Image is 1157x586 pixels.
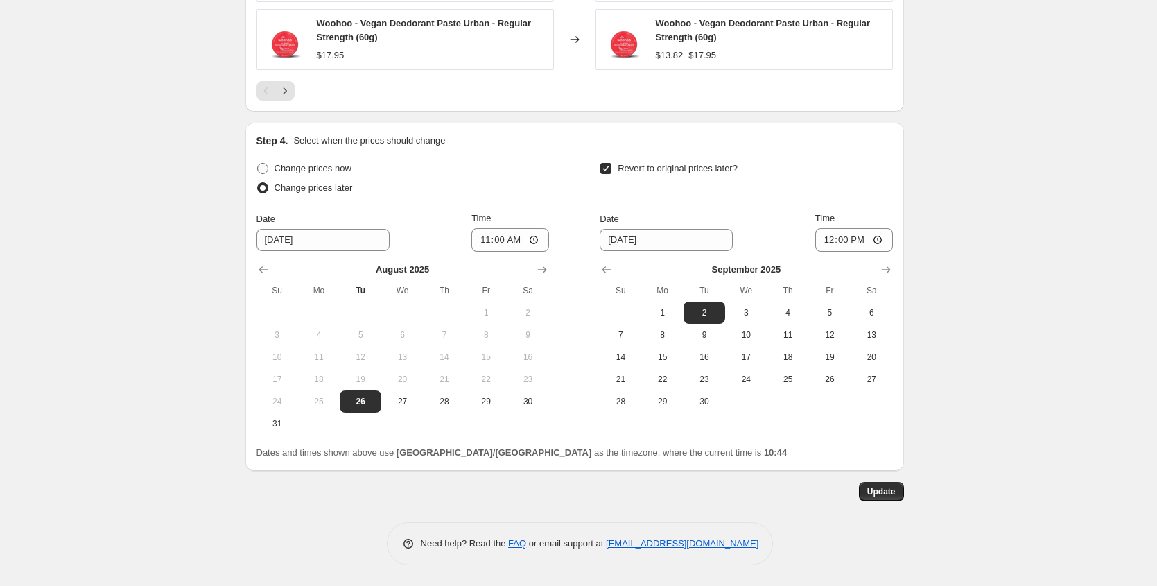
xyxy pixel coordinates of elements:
span: Fr [815,285,845,296]
th: Sunday [600,279,641,302]
span: 6 [856,307,887,318]
span: 11 [304,352,334,363]
span: 26 [345,396,376,407]
span: 25 [772,374,803,385]
button: Thursday September 25 2025 [767,368,808,390]
span: 5 [815,307,845,318]
span: Mo [647,285,678,296]
button: Saturday September 13 2025 [851,324,892,346]
span: 26 [815,374,845,385]
button: Saturday August 30 2025 [507,390,548,413]
a: [EMAIL_ADDRESS][DOMAIN_NAME] [606,538,758,549]
span: 14 [429,352,460,363]
span: 5 [345,329,376,341]
span: 21 [429,374,460,385]
th: Tuesday [684,279,725,302]
span: Fr [471,285,501,296]
button: Saturday August 23 2025 [507,368,548,390]
span: Woohoo - Vegan Deodorant Paste Urban - Regular Strength (60g) [656,18,871,42]
button: Update [859,482,904,501]
span: 17 [731,352,761,363]
span: 6 [387,329,417,341]
button: Friday August 1 2025 [465,302,507,324]
span: 9 [512,329,543,341]
b: [GEOGRAPHIC_DATA]/[GEOGRAPHIC_DATA] [397,447,591,458]
span: 25 [304,396,334,407]
span: Th [429,285,460,296]
button: Monday September 1 2025 [642,302,684,324]
button: Monday September 22 2025 [642,368,684,390]
button: Wednesday August 6 2025 [381,324,423,346]
span: 13 [856,329,887,341]
span: 23 [689,374,720,385]
button: Friday August 29 2025 [465,390,507,413]
a: FAQ [508,538,526,549]
button: Saturday August 9 2025 [507,324,548,346]
button: Sunday September 7 2025 [600,324,641,346]
span: 13 [387,352,417,363]
button: Sunday August 31 2025 [256,413,298,435]
button: Wednesday September 3 2025 [725,302,767,324]
span: 10 [731,329,761,341]
input: 8/26/2025 [600,229,733,251]
span: 17 [262,374,293,385]
button: Wednesday August 20 2025 [381,368,423,390]
button: Show previous month, July 2025 [254,260,273,279]
button: Monday August 4 2025 [298,324,340,346]
span: Th [772,285,803,296]
span: Change prices now [275,163,351,173]
span: 12 [345,352,376,363]
span: 19 [345,374,376,385]
span: 16 [689,352,720,363]
span: Time [471,213,491,223]
button: Show next month, October 2025 [876,260,896,279]
span: Woohoo - Vegan Deodorant Paste Urban - Regular Strength (60g) [317,18,532,42]
button: Wednesday August 13 2025 [381,346,423,368]
h2: Step 4. [256,134,288,148]
span: 27 [856,374,887,385]
button: Sunday August 17 2025 [256,368,298,390]
span: 22 [471,374,501,385]
span: Update [867,486,896,497]
span: 1 [647,307,678,318]
button: Friday August 15 2025 [465,346,507,368]
button: Thursday August 14 2025 [424,346,465,368]
button: Thursday August 7 2025 [424,324,465,346]
strike: $17.95 [688,49,716,62]
span: Need help? Read the [421,538,509,549]
button: Tuesday August 19 2025 [340,368,381,390]
span: 2 [512,307,543,318]
th: Sunday [256,279,298,302]
nav: Pagination [256,81,295,101]
button: Wednesday September 24 2025 [725,368,767,390]
span: Tu [345,285,376,296]
button: Tuesday August 5 2025 [340,324,381,346]
span: We [731,285,761,296]
span: 19 [815,352,845,363]
button: Tuesday August 12 2025 [340,346,381,368]
button: Friday August 22 2025 [465,368,507,390]
button: Tuesday September 9 2025 [684,324,725,346]
button: Monday August 11 2025 [298,346,340,368]
span: Date [256,214,275,224]
span: 28 [605,396,636,407]
span: 30 [512,396,543,407]
span: Tu [689,285,720,296]
span: 24 [262,396,293,407]
button: Wednesday September 10 2025 [725,324,767,346]
span: 16 [512,352,543,363]
span: 3 [262,329,293,341]
span: 22 [647,374,678,385]
span: 1 [471,307,501,318]
span: 4 [772,307,803,318]
th: Saturday [851,279,892,302]
button: Show next month, September 2025 [532,260,552,279]
input: 12:00 [815,228,893,252]
span: 15 [647,352,678,363]
span: 29 [647,396,678,407]
th: Thursday [424,279,465,302]
button: Sunday September 14 2025 [600,346,641,368]
button: Tuesday September 16 2025 [684,346,725,368]
button: Thursday September 4 2025 [767,302,808,324]
span: 20 [856,352,887,363]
